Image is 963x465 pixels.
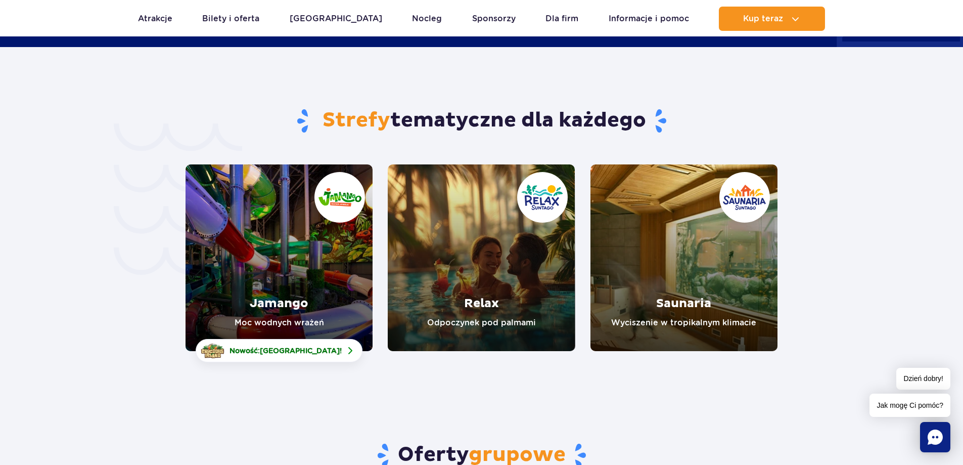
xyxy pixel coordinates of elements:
a: Dla firm [545,7,578,31]
button: Kup teraz [719,7,825,31]
a: Atrakcje [138,7,172,31]
a: Relax [388,164,575,351]
a: Informacje i pomoc [609,7,689,31]
h2: tematyczne dla każdego [186,108,777,134]
span: Jak mogę Ci pomóc? [869,394,950,417]
a: [GEOGRAPHIC_DATA] [290,7,382,31]
a: Saunaria [590,164,777,351]
a: Bilety i oferta [202,7,259,31]
span: Dzień dobry! [896,368,950,390]
a: Nowość:[GEOGRAPHIC_DATA]! [196,339,362,362]
div: Chat [920,422,950,452]
span: Nowość: ! [230,346,342,356]
span: [GEOGRAPHIC_DATA] [260,347,340,355]
a: Jamango [186,164,373,351]
span: Strefy [323,108,390,133]
a: Sponsorzy [472,7,516,31]
a: Nocleg [412,7,442,31]
span: Kup teraz [743,14,783,23]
